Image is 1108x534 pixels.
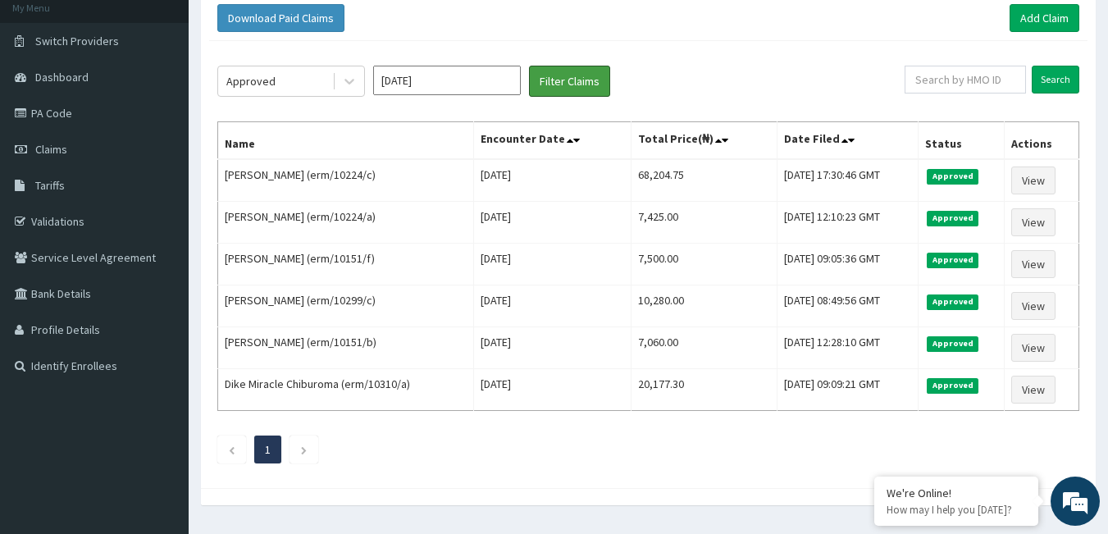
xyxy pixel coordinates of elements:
[218,369,474,411] td: Dike Miracle Chiburoma (erm/10310/a)
[927,169,978,184] span: Approved
[473,122,631,160] th: Encounter Date
[777,122,919,160] th: Date Filed
[1011,208,1056,236] a: View
[218,285,474,327] td: [PERSON_NAME] (erm/10299/c)
[1011,167,1056,194] a: View
[473,285,631,327] td: [DATE]
[473,244,631,285] td: [DATE]
[226,73,276,89] div: Approved
[473,369,631,411] td: [DATE]
[777,285,919,327] td: [DATE] 08:49:56 GMT
[777,202,919,244] td: [DATE] 12:10:23 GMT
[632,202,777,244] td: 7,425.00
[887,486,1026,500] div: We're Online!
[632,369,777,411] td: 20,177.30
[300,442,308,457] a: Next page
[473,202,631,244] td: [DATE]
[632,159,777,202] td: 68,204.75
[473,327,631,369] td: [DATE]
[95,162,226,327] span: We're online!
[228,442,235,457] a: Previous page
[1011,250,1056,278] a: View
[30,82,66,123] img: d_794563401_company_1708531726252_794563401
[265,442,271,457] a: Page 1 is your current page
[35,70,89,84] span: Dashboard
[1010,4,1079,32] a: Add Claim
[1011,292,1056,320] a: View
[1032,66,1079,94] input: Search
[1011,376,1056,404] a: View
[35,34,119,48] span: Switch Providers
[35,178,65,193] span: Tariffs
[269,8,308,48] div: Minimize live chat window
[777,159,919,202] td: [DATE] 17:30:46 GMT
[777,244,919,285] td: [DATE] 09:05:36 GMT
[218,159,474,202] td: [PERSON_NAME] (erm/10224/c)
[529,66,610,97] button: Filter Claims
[632,285,777,327] td: 10,280.00
[218,244,474,285] td: [PERSON_NAME] (erm/10151/f)
[217,4,344,32] button: Download Paid Claims
[85,92,276,113] div: Chat with us now
[35,142,67,157] span: Claims
[473,159,631,202] td: [DATE]
[777,369,919,411] td: [DATE] 09:09:21 GMT
[927,211,978,226] span: Approved
[218,202,474,244] td: [PERSON_NAME] (erm/10224/a)
[632,122,777,160] th: Total Price(₦)
[887,503,1026,517] p: How may I help you today?
[927,253,978,267] span: Approved
[927,336,978,351] span: Approved
[927,378,978,393] span: Approved
[632,244,777,285] td: 7,500.00
[373,66,521,95] input: Select Month and Year
[1004,122,1078,160] th: Actions
[905,66,1026,94] input: Search by HMO ID
[1011,334,1056,362] a: View
[927,294,978,309] span: Approved
[919,122,1005,160] th: Status
[218,327,474,369] td: [PERSON_NAME] (erm/10151/b)
[218,122,474,160] th: Name
[777,327,919,369] td: [DATE] 12:28:10 GMT
[632,327,777,369] td: 7,060.00
[8,358,312,415] textarea: Type your message and hit 'Enter'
